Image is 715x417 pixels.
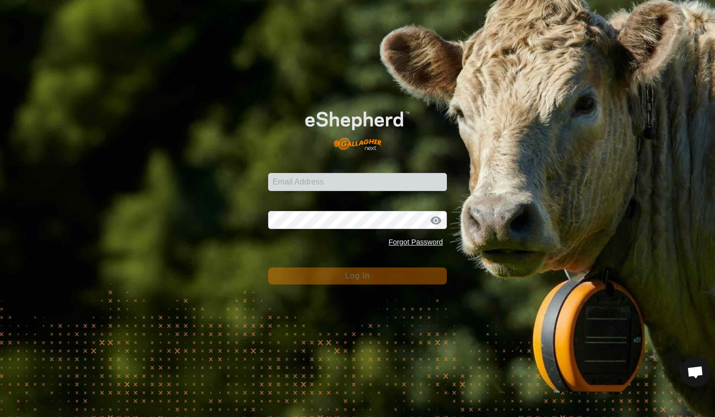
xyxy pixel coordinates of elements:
[286,96,429,157] img: E-shepherd Logo
[681,357,711,387] div: Open chat
[268,173,447,191] input: Email Address
[388,238,443,246] a: Forgot Password
[345,271,369,280] span: Log In
[268,267,447,284] button: Log In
